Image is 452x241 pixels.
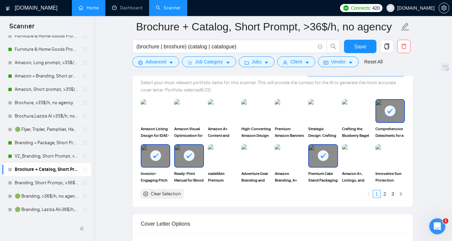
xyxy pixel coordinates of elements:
a: Brochure, >35$/h, no agency [15,96,78,109]
img: portfolio thumbnail image [241,99,271,123]
span: caret-down [264,60,269,65]
span: Connects: [351,4,371,12]
li: Previous Page [365,190,373,198]
a: Amazon + Branding, Short prompt, >35$/h, no agency [15,69,78,83]
span: left [367,192,371,196]
input: Scanner name... [136,18,400,35]
span: right [399,192,403,196]
span: caret-down [305,60,310,65]
span: Comprehensive Datasheets for a NUE Products Design [375,126,405,139]
span: idcard [324,60,328,65]
span: Advanced [145,58,166,65]
span: double-left [80,225,86,232]
button: left [365,190,373,198]
a: Amazon, Long prompt, >35$/h, no agency [15,56,78,69]
button: setting [439,3,449,13]
a: V2_Branding, Short Prompt, >36$/h, no agency [15,150,78,163]
a: Branding + Package, Short Prompt, >36$/h, no agency [15,136,78,150]
a: 1 [373,190,380,198]
button: delete [397,40,411,53]
img: portfolio thumbnail image [208,144,237,168]
input: Search Freelance Jobs... [136,42,315,51]
span: holder [82,154,88,159]
img: portfolio thumbnail image [241,144,271,168]
button: userClientcaret-down [277,56,315,67]
span: Amazon A+ Content and Brand Store Design for Orthopedic Dog Bed [208,126,237,139]
img: portfolio thumbnail image [308,99,338,123]
span: caret-down [348,60,353,65]
span: copy [380,43,393,49]
a: 🔴 Branding + Amazon, >35$/h, no agency [15,216,78,230]
span: Jobs [252,58,262,65]
a: dashboardDashboard [112,5,142,11]
span: Select your most relevant portfolio items for this scanner. This will provide the context for the... [141,80,396,93]
a: Brochure + Catalog, Short Prompt, >36$/h, no agency [15,163,78,176]
span: holder [82,207,88,212]
span: caret-down [226,60,230,65]
a: 2 [381,190,388,198]
li: 2 [381,190,389,198]
span: Job Category [195,58,223,65]
div: Cover Letter Options [141,214,405,233]
span: Innovative Sun Protection Products Amazon Banners [375,170,405,184]
a: Reset All [364,58,382,65]
img: portfolio thumbnail image [375,144,405,168]
span: Vendor [331,58,346,65]
a: homeHome [79,5,99,11]
span: holder [82,87,88,92]
span: Amazon A+, Listings, and Brand Store Design for Premium Cake Stand [342,170,371,184]
span: setting [439,5,449,11]
span: close-circle [143,192,148,196]
a: 🟢 Branding, Laziza AI>36$/h, no agency [15,203,78,216]
img: portfolio thumbnail image [275,144,304,168]
span: holder [82,100,88,105]
img: portfolio thumbnail image [141,99,170,123]
span: nadaSkin: Premium Skincare Branding & Visual Identity [208,170,237,184]
li: 3 [389,190,397,198]
span: Premium Amazon Banners & Brand Story for Smart Loc [275,126,304,139]
button: copy [380,40,393,53]
span: holder [82,113,88,119]
a: Brochure,Laziza AI >35$/h, no agency [15,109,78,123]
span: Strategic Design: Crafting We The Studio’s Investor Pitch [308,126,338,139]
button: Save [344,40,376,53]
span: holder [82,180,88,186]
a: Branding, Short Prompt, >36$/h, no agency [15,176,78,190]
a: Furniture & Home Goods Product Amazon, Long prompt, >35$/h, no agency [15,29,78,43]
span: info-circle [318,44,322,49]
span: holder [82,47,88,52]
span: holder [82,194,88,199]
span: delete [398,43,410,49]
span: bars [188,60,192,65]
a: setting [439,5,449,11]
span: search [327,43,340,49]
button: barsJob Categorycaret-down [182,56,236,67]
span: user [283,60,288,65]
a: 🟢 Branding, >36$/h, no agency [15,190,78,203]
span: Crafting the Blueberry Bagel Identity [342,126,371,139]
span: Ready-Print Manual for Blood Pressure Monitor [174,170,204,184]
span: Save [354,42,366,51]
button: idcardVendorcaret-down [318,56,359,67]
span: holder [82,73,88,79]
span: user [388,6,393,10]
li: 1 [373,190,381,198]
li: Next Page [397,190,405,198]
img: portfolio thumbnail image [174,99,204,123]
span: folder [244,60,249,65]
span: Adventure Gear Branding and Design for Amazon Marketplace [241,170,271,184]
span: Premium Cake Stand Packaging [308,170,338,184]
a: 🟢 Flyer, Triplet, Pamphlet, Hangout >36$/h, no agency [15,123,78,136]
a: 3 [389,190,397,198]
span: holder [82,127,88,132]
div: Clear Selection [151,190,181,198]
button: search [327,40,340,53]
span: caret-down [169,60,174,65]
a: searchScanner [156,5,181,11]
span: 1 [443,218,448,224]
span: Investor-Engaging Pitch Deck Design for Story-Boards-ai [141,170,170,184]
span: holder [82,140,88,146]
button: right [397,190,405,198]
img: portfolio thumbnail image [342,144,371,168]
span: High-Converting Amazon Design for Gaming Accessories [241,126,271,139]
